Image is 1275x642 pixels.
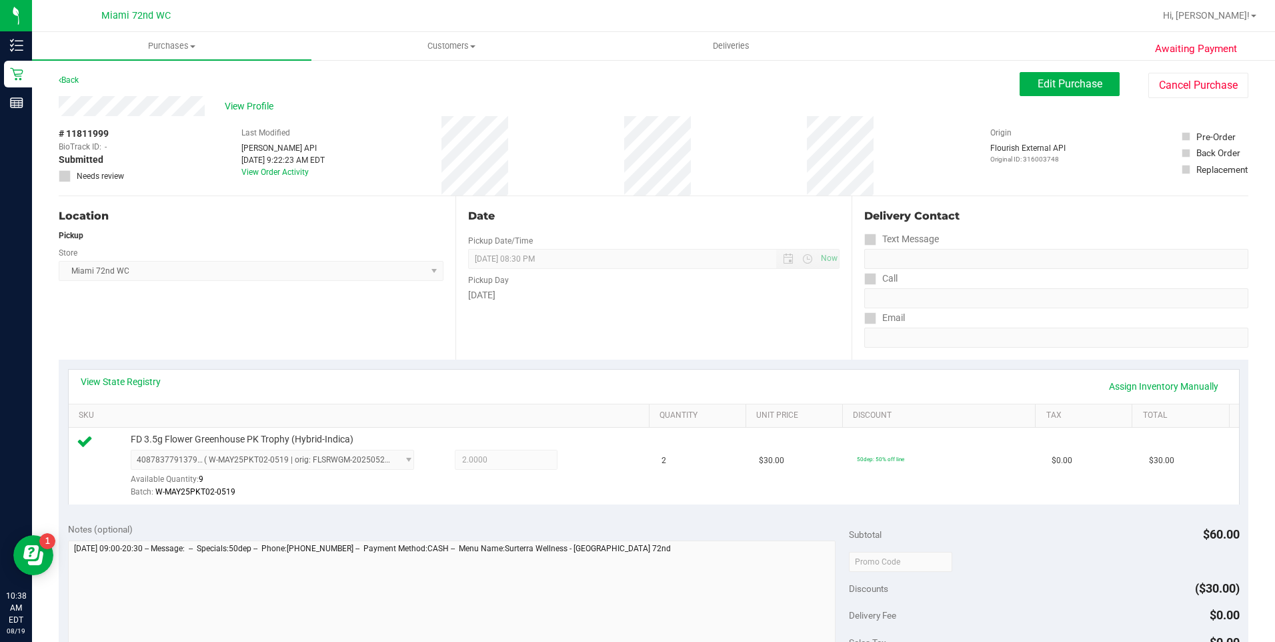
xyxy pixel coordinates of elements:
span: 2 [662,454,666,467]
p: 08/19 [6,626,26,636]
span: Needs review [77,170,124,182]
a: Customers [311,32,591,60]
input: Promo Code [849,552,952,572]
input: Format: (999) 999-9999 [864,288,1248,308]
span: Edit Purchase [1038,77,1102,90]
strong: Pickup [59,231,83,240]
a: View State Registry [81,375,161,388]
iframe: Resource center unread badge [39,533,55,549]
inline-svg: Inventory [10,39,23,52]
div: Back Order [1196,146,1240,159]
span: $60.00 [1203,527,1240,541]
div: Available Quantity: [131,470,429,496]
span: $30.00 [759,454,784,467]
span: View Profile [225,99,278,113]
span: # 11811999 [59,127,109,141]
span: ($30.00) [1195,581,1240,595]
span: $30.00 [1149,454,1174,467]
div: Pre-Order [1196,130,1236,143]
label: Origin [990,127,1012,139]
span: Hi, [PERSON_NAME]! [1163,10,1250,21]
div: Location [59,208,443,224]
inline-svg: Reports [10,96,23,109]
p: 10:38 AM EDT [6,590,26,626]
a: Quantity [660,410,740,421]
label: Pickup Day [468,274,509,286]
span: Purchases [32,40,311,52]
span: Customers [312,40,590,52]
span: $0.00 [1052,454,1072,467]
div: [DATE] 9:22:23 AM EDT [241,154,325,166]
p: Original ID: 316003748 [990,154,1066,164]
span: - [105,141,107,153]
a: Deliveries [591,32,871,60]
span: Delivery Fee [849,610,896,621]
span: 50dep: 50% off line [857,456,904,462]
span: $0.00 [1210,608,1240,622]
a: Discount [853,410,1030,421]
a: Assign Inventory Manually [1100,375,1227,398]
div: Delivery Contact [864,208,1248,224]
label: Store [59,247,77,259]
label: Call [864,269,898,288]
span: Discounts [849,577,888,601]
span: Notes (optional) [68,524,133,535]
a: View Order Activity [241,168,309,177]
a: Tax [1046,410,1127,421]
button: Cancel Purchase [1148,73,1248,98]
label: Text Message [864,230,939,249]
label: Email [864,308,905,328]
span: Submitted [59,153,103,167]
input: Format: (999) 999-9999 [864,249,1248,269]
a: Purchases [32,32,311,60]
span: W-MAY25PKT02-0519 [155,487,235,497]
a: SKU [79,410,644,421]
span: Deliveries [695,40,768,52]
span: Awaiting Payment [1155,41,1237,57]
div: [DATE] [468,288,840,302]
a: Unit Price [756,410,837,421]
label: Pickup Date/Time [468,235,533,247]
iframe: Resource center [13,535,53,575]
div: Replacement [1196,163,1248,176]
label: Last Modified [241,127,290,139]
a: Back [59,75,79,85]
div: Flourish External API [990,142,1066,164]
button: Edit Purchase [1020,72,1120,96]
a: Total [1143,410,1224,421]
span: Miami 72nd WC [101,10,171,21]
span: 9 [199,474,203,484]
inline-svg: Retail [10,67,23,81]
span: BioTrack ID: [59,141,101,153]
span: Batch: [131,487,153,497]
div: Date [468,208,840,224]
span: FD 3.5g Flower Greenhouse PK Trophy (Hybrid-Indica) [131,433,353,446]
span: Subtotal [849,529,882,540]
div: [PERSON_NAME] API [241,142,325,154]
